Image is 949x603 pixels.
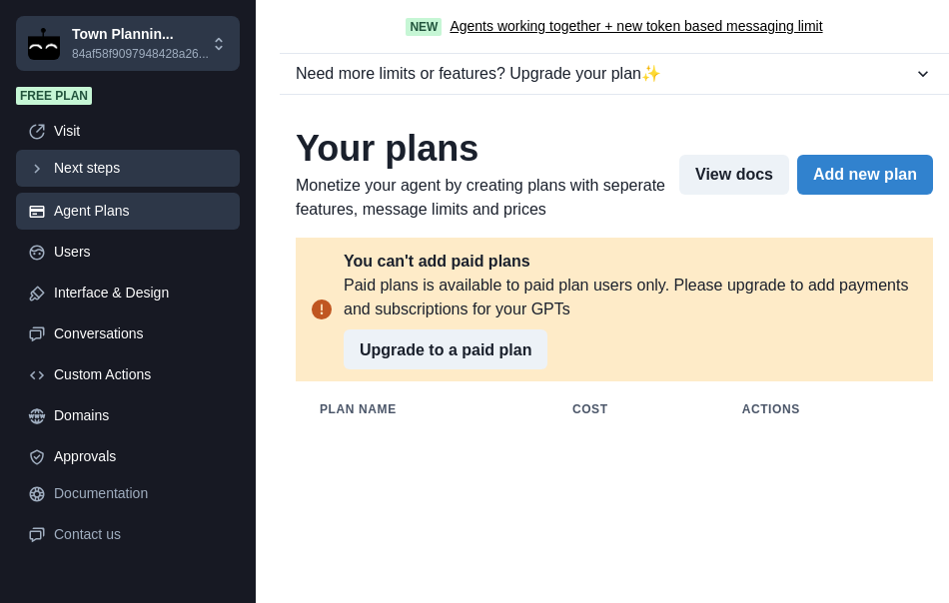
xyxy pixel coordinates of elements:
[54,524,228,545] div: Contact us
[16,475,240,512] a: Documentation
[54,483,228,504] div: Documentation
[54,323,228,344] div: Conversations
[54,364,228,385] div: Custom Actions
[72,24,209,45] p: Town Plannin...
[450,16,822,37] a: Agents working together + new token based messaging limit
[54,446,228,467] div: Approvals
[344,329,547,369] button: Upgrade to a paid plan
[16,16,240,71] button: Chakra UITown Plannin...84af58f9097948428a26...
[280,54,949,94] button: Need more limits or features? Upgrade your plan✨
[54,121,228,142] div: Visit
[548,389,718,429] th: cost
[54,158,228,179] div: Next steps
[344,321,547,369] a: Upgrade to a paid plan
[54,283,228,303] div: Interface & Design
[54,242,228,263] div: Users
[54,405,228,426] div: Domains
[344,250,909,274] div: You can't add paid plans
[718,389,933,429] th: actions
[28,28,60,60] img: Chakra UI
[797,155,933,195] button: Add new plan
[296,127,671,170] h2: Your plans
[679,155,789,195] button: View docs
[16,87,92,105] span: Free plan
[406,18,442,36] span: New
[54,201,228,222] div: Agent Plans
[72,45,209,63] p: 84af58f9097948428a26...
[296,174,671,222] p: Monetize your agent by creating plans with seperate features, message limits and prices
[296,62,913,86] div: Need more limits or features? Upgrade your plan ✨
[344,277,908,317] div: Paid plans is available to paid plan users only. Please upgrade to add payments and subscriptions...
[296,389,548,429] th: plan name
